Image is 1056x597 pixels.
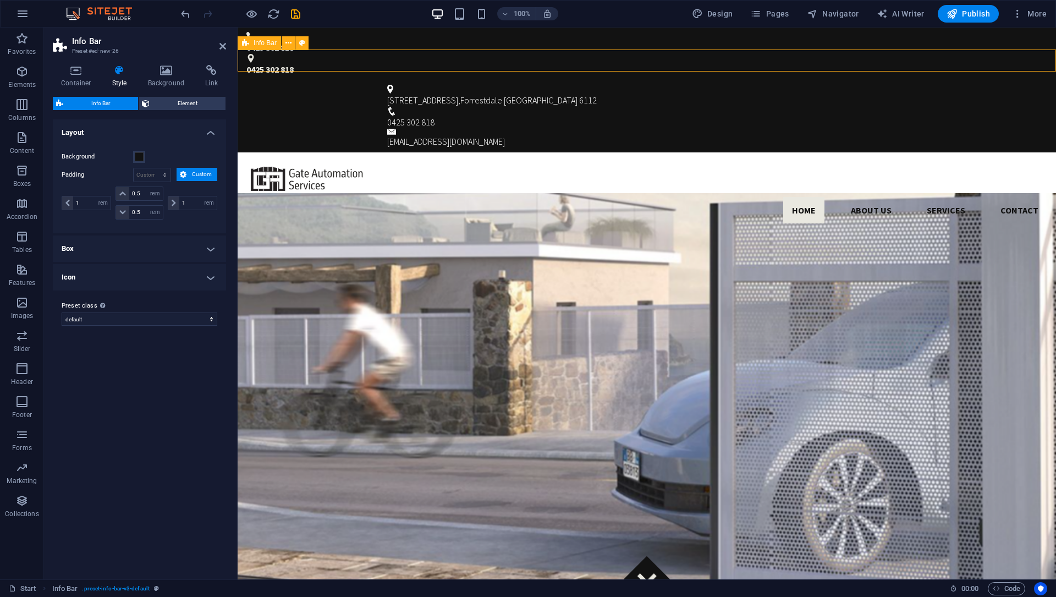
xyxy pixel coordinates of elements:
[938,5,999,23] button: Publish
[67,97,135,110] span: Info Bar
[14,344,31,353] p: Slider
[177,168,217,181] button: Custom
[267,7,280,20] button: reload
[692,8,733,19] span: Design
[52,582,78,595] span: Click to select. Double-click to edit
[62,168,133,182] label: Padding
[13,179,31,188] p: Boxes
[1034,582,1047,595] button: Usercentrics
[63,7,146,20] img: Editor Logo
[807,8,859,19] span: Navigator
[179,8,192,20] i: Undo: Add element (Ctrl+Z)
[5,510,38,518] p: Collections
[497,7,536,20] button: 100%
[179,7,192,20] button: undo
[542,9,552,19] i: On resize automatically adjust zoom level to fit chosen device.
[802,5,864,23] button: Navigator
[872,5,929,23] button: AI Writer
[53,235,226,262] h4: Box
[62,299,217,313] label: Preset class
[12,245,32,254] p: Tables
[961,582,978,595] span: 00 00
[746,5,793,23] button: Pages
[8,113,36,122] p: Columns
[150,89,197,100] span: 0425 302 818
[150,67,221,78] span: [STREET_ADDRESS]
[12,443,32,452] p: Forms
[12,410,32,419] p: Footer
[11,377,33,386] p: Header
[8,80,36,89] p: Elements
[1012,8,1047,19] span: More
[342,67,359,78] span: 6112
[140,65,197,88] h4: Background
[53,97,138,110] button: Info Bar
[947,8,990,19] span: Publish
[104,65,140,88] h4: Style
[514,7,531,20] h6: 100%
[72,36,226,46] h2: Info Bar
[877,8,925,19] span: AI Writer
[223,67,340,78] span: Forrestdale [GEOGRAPHIC_DATA]
[53,65,104,88] h4: Container
[150,108,267,119] a: [EMAIL_ADDRESS][DOMAIN_NAME]
[7,476,37,485] p: Marketing
[150,66,660,79] p: ,
[52,582,159,595] nav: breadcrumb
[7,212,37,221] p: Accordion
[190,168,214,181] span: Custom
[687,5,738,23] button: Design
[11,311,34,320] p: Images
[8,47,36,56] p: Favorites
[139,97,226,110] button: Element
[9,278,35,287] p: Features
[687,5,738,23] div: Design (Ctrl+Alt+Y)
[289,7,302,20] button: save
[53,119,226,139] h4: Layout
[988,582,1025,595] button: Code
[82,582,150,595] span: . preset-info-bar-v3-default
[289,8,302,20] i: Save (Ctrl+S)
[53,264,226,291] h4: Icon
[993,582,1020,595] span: Code
[153,97,222,110] span: Element
[10,146,34,155] p: Content
[254,40,277,46] span: Info Bar
[969,584,971,593] span: :
[267,8,280,20] i: Reload page
[62,150,133,163] label: Background
[197,65,226,88] h4: Link
[1008,5,1051,23] button: More
[72,46,204,56] h3: Preset #ed-new-26
[154,585,159,591] i: This element is a customizable preset
[750,8,789,19] span: Pages
[9,582,36,595] a: Click to cancel selection. Double-click to open Pages
[245,7,258,20] button: Click here to leave preview mode and continue editing
[950,582,979,595] h6: Session time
